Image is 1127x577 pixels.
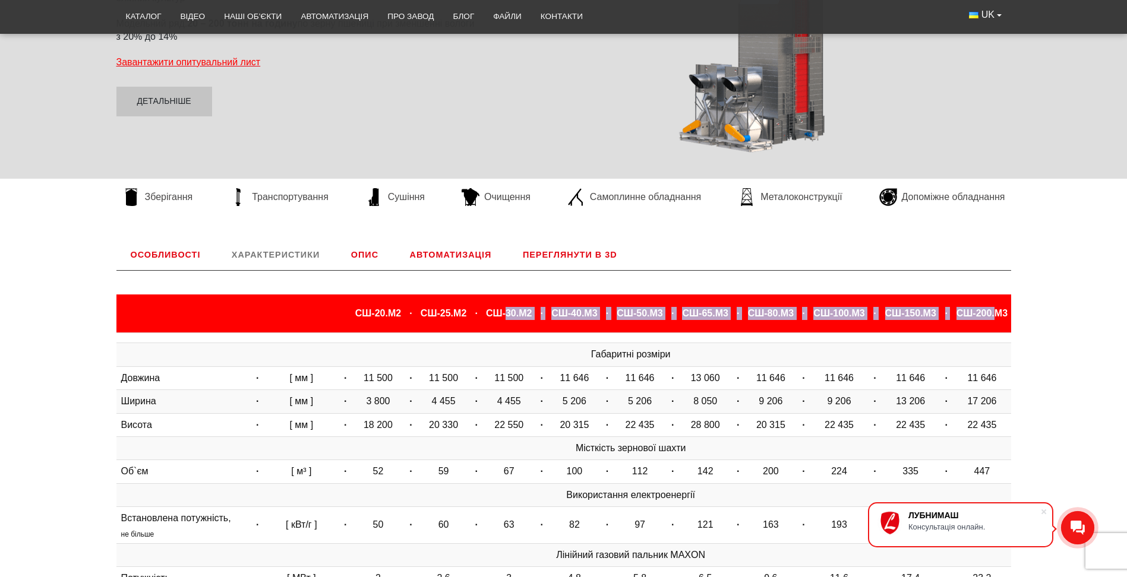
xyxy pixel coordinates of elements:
[671,308,674,318] strong: ·
[548,294,600,332] th: СШ-40.М3
[680,413,731,436] td: 28 800
[810,413,868,436] td: 22 435
[953,413,1011,436] td: 22 435
[264,460,339,483] td: [ м³ ]
[561,188,707,206] a: Самоплинне обладнання
[484,191,531,204] span: Очищення
[352,366,404,389] td: 11 500
[680,294,731,332] th: СШ-65.М3
[802,420,804,430] strong: ·
[116,366,251,389] td: Довжина
[475,420,477,430] strong: ·
[606,308,608,318] strong: ·
[121,530,154,538] sub: не більше
[116,87,212,116] a: Детальніше
[344,396,346,406] strong: ·
[882,413,939,436] td: 22 435
[541,519,543,530] strong: ·
[810,294,868,332] th: СШ-100.М3
[396,239,506,270] a: Автоматизація
[456,188,536,206] a: Очищення
[908,522,1040,531] div: Консультація онлайн.
[418,390,469,413] td: 4 455
[737,308,739,318] strong: ·
[908,511,1040,520] div: ЛУБНИМАШ
[352,507,404,544] td: 50
[252,191,329,204] span: Транспортування
[344,420,346,430] strong: ·
[945,373,948,383] strong: ·
[418,294,469,332] th: СШ-25.М2
[352,390,404,413] td: 3 800
[945,466,948,476] strong: ·
[671,519,674,530] strong: ·
[409,420,412,430] strong: ·
[802,396,804,406] strong: ·
[873,188,1011,206] a: Допоміжне обладнання
[606,420,608,430] strong: ·
[614,507,665,544] td: 97
[475,466,477,476] strong: ·
[409,519,412,530] strong: ·
[475,308,477,318] strong: ·
[344,373,346,383] strong: ·
[483,294,535,332] th: СШ-30.М2
[378,4,443,30] a: Про завод
[671,373,674,383] strong: ·
[171,4,215,30] a: Відео
[590,191,701,204] span: Самоплинне обладнання
[614,390,665,413] td: 5 206
[548,413,600,436] td: 20 315
[116,57,261,67] span: Завантажити опитувальний лист
[548,460,600,483] td: 100
[475,373,477,383] strong: ·
[541,396,543,406] strong: ·
[291,4,378,30] a: Автоматизація
[606,373,608,383] strong: ·
[352,460,404,483] td: 52
[251,343,1011,366] td: Габаритні розміри
[256,396,258,406] strong: ·
[873,373,876,383] strong: ·
[959,4,1011,26] button: UK
[882,366,939,389] td: 11 646
[531,4,592,30] a: Контакти
[745,460,797,483] td: 200
[116,460,251,483] td: Об`єм
[882,390,939,413] td: 13 206
[251,543,1011,566] td: Лінійний газовий пальник MAXON
[671,466,674,476] strong: ·
[737,373,739,383] strong: ·
[541,308,543,318] strong: ·
[483,460,535,483] td: 67
[953,390,1011,413] td: 17 206
[116,413,251,436] td: Висота
[945,308,948,318] strong: ·
[217,239,334,270] a: Характеристики
[810,507,868,544] td: 193
[680,366,731,389] td: 13 060
[223,188,334,206] a: Транспортування
[606,466,608,476] strong: ·
[882,294,939,332] th: СШ-150.М3
[264,413,339,436] td: [ мм ]
[745,413,797,436] td: 20 315
[737,466,739,476] strong: ·
[475,519,477,530] strong: ·
[359,188,431,206] a: Сушіння
[614,413,665,436] td: 22 435
[337,239,393,270] a: Опис
[745,366,797,389] td: 11 646
[606,519,608,530] strong: ·
[680,390,731,413] td: 8 050
[810,460,868,483] td: 224
[264,507,339,544] td: [ кВт/г ]
[409,396,412,406] strong: ·
[483,366,535,389] td: 11 500
[745,294,797,332] th: СШ-80.М3
[873,466,876,476] strong: ·
[802,519,804,530] strong: ·
[953,366,1011,389] td: 11 646
[483,413,535,436] td: 22 550
[945,396,948,406] strong: ·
